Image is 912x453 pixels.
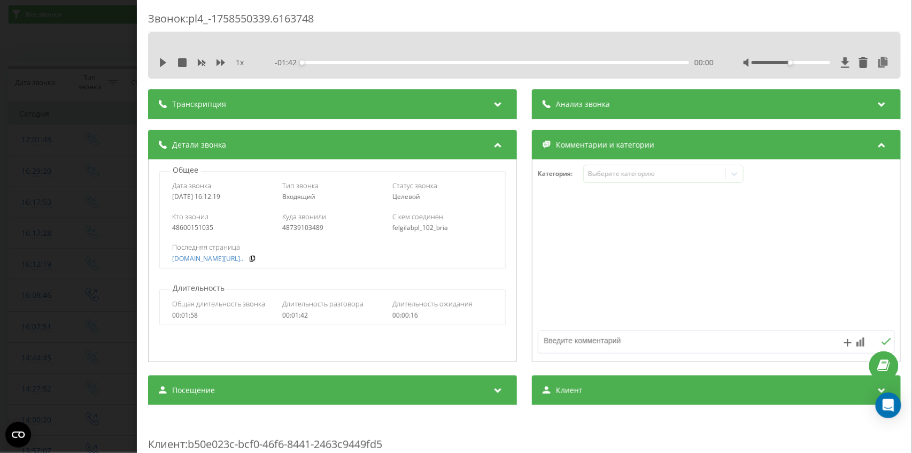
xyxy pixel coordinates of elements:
[148,11,901,32] div: Звонок : pl4_-1758550339.6163748
[392,312,493,319] div: 00:00:16
[172,312,273,319] div: 00:01:58
[172,181,211,190] span: Дата звонка
[275,57,302,68] span: - 01:42
[172,224,273,232] div: 48600151035
[282,181,319,190] span: Тип звонка
[392,224,493,232] div: felgilabpl_102_bria
[172,299,265,309] span: Общая длительность звонка
[172,99,226,110] span: Транскрипция
[282,299,364,309] span: Длительность разговора
[170,283,227,294] p: Длительность
[172,255,243,263] a: [DOMAIN_NAME][URL]..
[556,99,610,110] span: Анализ звонка
[538,170,583,178] h4: Категория :
[172,140,226,150] span: Детали звонка
[300,60,304,65] div: Accessibility label
[789,60,793,65] div: Accessibility label
[282,212,326,221] span: Куда звонили
[170,165,201,175] p: Общее
[392,212,443,221] span: С кем соединен
[556,140,654,150] span: Комментарии и категории
[556,385,583,396] span: Клиент
[392,192,420,201] span: Целевой
[282,192,315,201] span: Входящий
[588,170,722,178] div: Выберите категорию
[148,437,185,451] span: Клиент
[172,193,273,201] div: [DATE] 16:12:19
[5,422,31,448] button: Open CMP widget
[236,57,244,68] span: 1 x
[282,312,383,319] div: 00:01:42
[172,242,240,252] span: Последняя страница
[392,181,437,190] span: Статус звонка
[172,385,215,396] span: Посещение
[694,57,714,68] span: 00:00
[876,393,901,418] div: Open Intercom Messenger
[282,224,383,232] div: 48739103489
[392,299,473,309] span: Длительность ожидания
[172,212,208,221] span: Кто звонил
